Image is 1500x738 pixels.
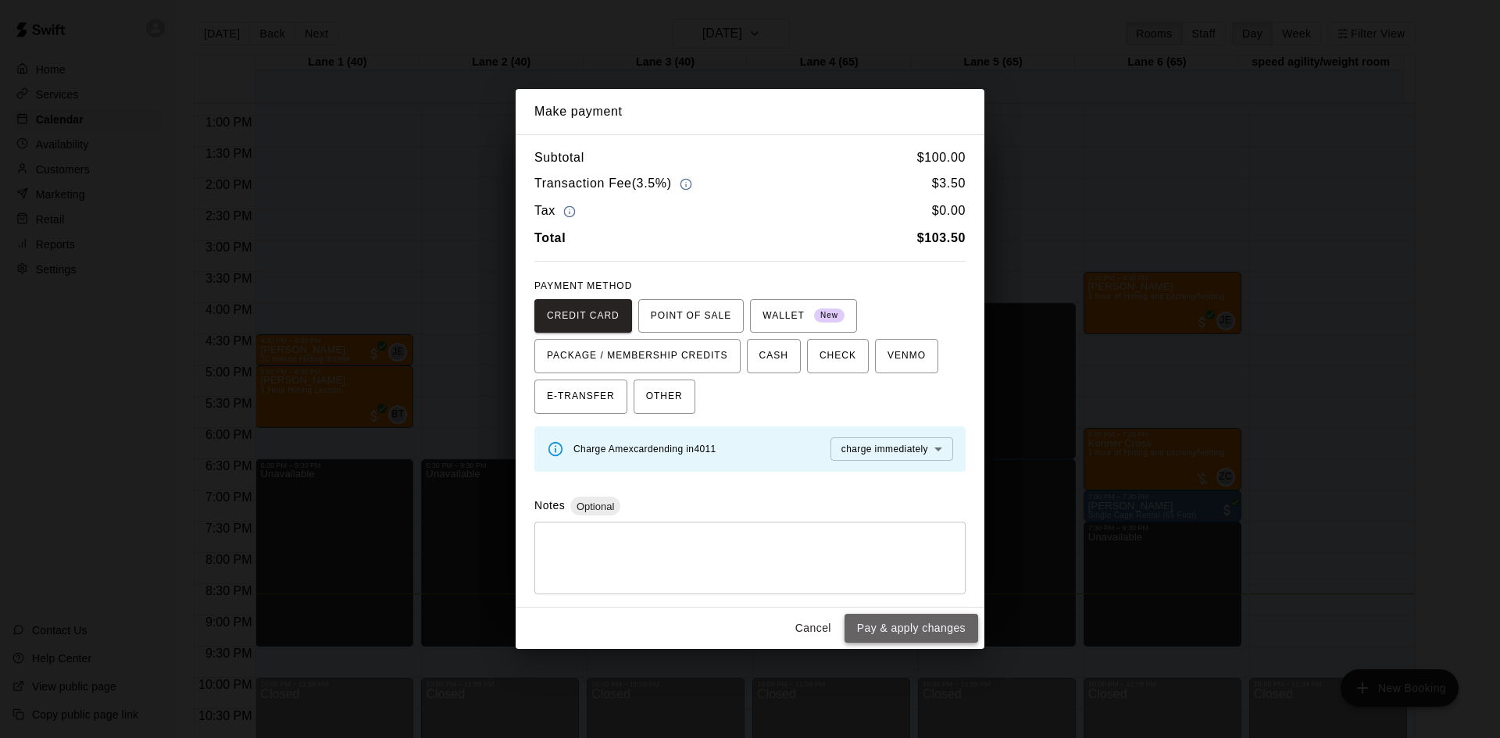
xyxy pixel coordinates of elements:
span: WALLET [762,304,845,329]
span: CHECK [820,344,856,369]
h6: $ 3.50 [932,173,966,194]
button: OTHER [634,380,695,414]
span: Charge Amex card ending in 4011 [573,444,716,455]
button: WALLET New [750,299,857,333]
span: OTHER [646,384,683,409]
button: CREDIT CARD [534,299,632,333]
span: CREDIT CARD [547,304,620,329]
span: PACKAGE / MEMBERSHIP CREDITS [547,344,728,369]
span: POINT OF SALE [651,304,731,329]
span: VENMO [887,344,926,369]
h6: Subtotal [534,148,584,168]
span: charge immediately [841,444,928,455]
span: E-TRANSFER [547,384,615,409]
h6: $ 0.00 [932,201,966,222]
button: E-TRANSFER [534,380,627,414]
button: VENMO [875,339,938,373]
button: Pay & apply changes [845,614,978,643]
h6: Tax [534,201,580,222]
b: $ 103.50 [917,231,966,244]
button: PACKAGE / MEMBERSHIP CREDITS [534,339,741,373]
label: Notes [534,499,565,512]
span: Optional [570,501,620,512]
button: CHECK [807,339,869,373]
span: New [814,305,845,326]
span: CASH [759,344,788,369]
button: CASH [747,339,801,373]
h6: Transaction Fee ( 3.5% ) [534,173,696,194]
b: Total [534,231,566,244]
h2: Make payment [516,89,984,134]
h6: $ 100.00 [917,148,966,168]
span: PAYMENT METHOD [534,280,632,291]
button: Cancel [788,614,838,643]
button: POINT OF SALE [638,299,744,333]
